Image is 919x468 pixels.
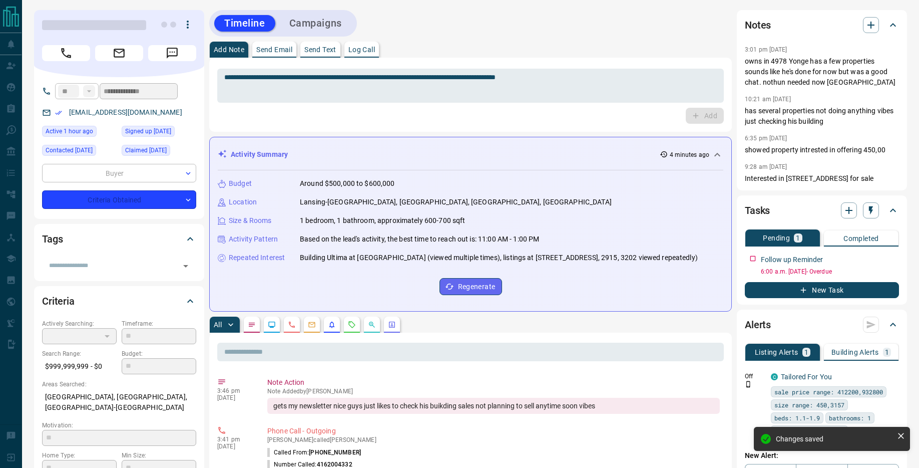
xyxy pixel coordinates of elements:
[214,15,275,32] button: Timeline
[42,289,196,313] div: Criteria
[300,234,539,245] p: Based on the lead's activity, the best time to reach out is: 11:00 AM - 1:00 PM
[122,319,196,328] p: Timeframe:
[267,436,720,443] p: [PERSON_NAME] called [PERSON_NAME]
[229,253,285,263] p: Repeated Interest
[217,436,252,443] p: 3:41 pm
[745,46,787,53] p: 3:01 pm [DATE]
[148,45,196,61] span: Message
[42,421,196,430] p: Motivation:
[745,17,771,33] h2: Notes
[42,227,196,251] div: Tags
[42,319,117,328] p: Actively Searching:
[46,126,93,136] span: Active 1 hour ago
[388,321,396,329] svg: Agent Actions
[745,372,765,381] p: Off
[796,235,800,242] p: 1
[267,388,720,395] p: Note Added by [PERSON_NAME]
[348,46,375,53] p: Log Call
[229,197,257,207] p: Location
[761,255,823,265] p: Follow up Reminder
[300,253,698,263] p: Building Ultima at [GEOGRAPHIC_DATA] (viewed multiple times), listings at [STREET_ADDRESS], 2915,...
[755,349,798,356] p: Listing Alerts
[309,449,361,456] span: [PHONE_NUMBER]
[95,45,143,61] span: Email
[300,178,395,189] p: Around $500,000 to $600,000
[229,215,272,226] p: Size & Rooms
[229,178,252,189] p: Budget
[368,321,376,329] svg: Opportunities
[804,349,808,356] p: 1
[774,387,883,397] span: sale price range: 412200,932800
[308,321,316,329] svg: Emails
[745,173,899,184] p: Interested in [STREET_ADDRESS] for sale
[218,145,723,164] div: Activity Summary4 minutes ago
[217,443,252,450] p: [DATE]
[42,190,196,209] div: Criteria Obtained
[745,13,899,37] div: Notes
[439,278,502,295] button: Regenerate
[42,164,196,182] div: Buyer
[42,145,117,159] div: Thu Oct 31 2024
[248,321,256,329] svg: Notes
[122,451,196,460] p: Min Size:
[304,46,336,53] p: Send Text
[122,145,196,159] div: Mon Dec 04 2023
[745,106,899,127] p: has several properties not doing anything vibes just checking his building
[745,56,899,88] p: owns in 4978 Yonge has a few properties sounds like he's done for now but was a good chat. nothun...
[771,373,778,380] div: condos.ca
[42,231,63,247] h2: Tags
[229,234,278,245] p: Activity Pattern
[774,413,820,423] span: beds: 1.1-1.9
[745,198,899,222] div: Tasks
[774,400,844,410] span: size range: 450,3157
[179,259,193,273] button: Open
[267,377,720,388] p: Note Action
[745,450,899,461] p: New Alert:
[831,349,879,356] p: Building Alerts
[781,373,832,381] a: Tailored For You
[231,149,288,160] p: Activity Summary
[267,448,361,457] p: Called From:
[288,321,296,329] svg: Calls
[122,349,196,358] p: Budget:
[763,235,790,242] p: Pending
[745,96,791,103] p: 10:21 am [DATE]
[328,321,336,329] svg: Listing Alerts
[745,381,752,388] svg: Push Notification Only
[122,126,196,140] div: Thu Aug 01 2019
[670,150,709,159] p: 4 minutes ago
[256,46,292,53] p: Send Email
[267,398,720,414] div: gets my newsletter nice guys just likes to check his buikding sales not planning to sell anytime ...
[300,215,465,226] p: 1 bedroom, 1 bathroom, approximately 600-700 sqft
[300,197,612,207] p: Lansing-[GEOGRAPHIC_DATA], [GEOGRAPHIC_DATA], [GEOGRAPHIC_DATA], [GEOGRAPHIC_DATA]
[214,321,222,328] p: All
[829,413,871,423] span: bathrooms: 1
[745,317,771,333] h2: Alerts
[317,461,352,468] span: 4162004332
[42,389,196,416] p: [GEOGRAPHIC_DATA], [GEOGRAPHIC_DATA], [GEOGRAPHIC_DATA]-[GEOGRAPHIC_DATA]
[745,202,770,218] h2: Tasks
[42,451,117,460] p: Home Type:
[42,293,75,309] h2: Criteria
[46,145,93,155] span: Contacted [DATE]
[214,46,244,53] p: Add Note
[69,108,182,116] a: [EMAIL_ADDRESS][DOMAIN_NAME]
[745,145,899,155] p: showed property intrested in offering 450,00
[885,349,889,356] p: 1
[125,126,171,136] span: Signed up [DATE]
[55,109,62,116] svg: Email Verified
[42,45,90,61] span: Call
[42,380,196,389] p: Areas Searched:
[42,358,117,375] p: $999,999,999 - $0
[217,394,252,401] p: [DATE]
[125,145,167,155] span: Claimed [DATE]
[745,163,787,170] p: 9:28 am [DATE]
[745,313,899,337] div: Alerts
[348,321,356,329] svg: Requests
[42,349,117,358] p: Search Range:
[217,387,252,394] p: 3:46 pm
[745,282,899,298] button: New Task
[279,15,352,32] button: Campaigns
[843,235,879,242] p: Completed
[224,73,717,99] textarea: To enrich screen reader interactions, please activate Accessibility in Grammarly extension settings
